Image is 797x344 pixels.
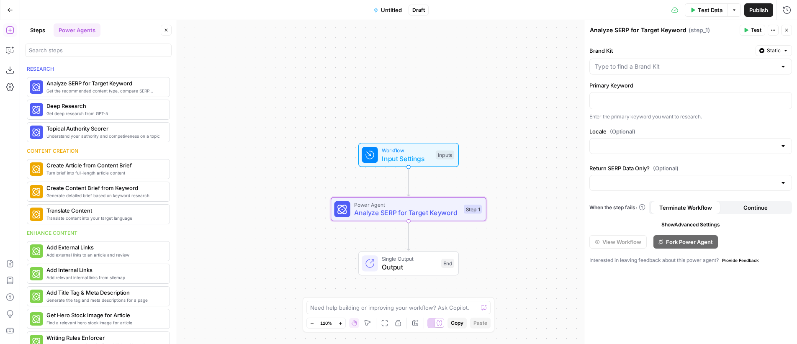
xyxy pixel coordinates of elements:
button: Test Data [685,3,728,17]
span: Add External Links [46,243,163,252]
span: Generate title tag and meta descriptions for a page [46,297,163,303]
g: Edge from step_1 to end [407,221,410,251]
span: Analyze SERP for Target Keyword [354,208,460,218]
span: Copy [451,319,463,327]
button: View Workflow [589,235,647,249]
input: Type to find a Brand Kit [595,62,776,71]
span: Add relevant internal links from sitemap [46,274,163,281]
button: Continue [720,201,790,214]
span: Get Hero Stock Image for Article [46,311,163,319]
span: Paste [473,319,487,327]
span: Create Content Brief from Keyword [46,184,163,192]
div: Step 1 [464,205,482,214]
div: End [441,259,454,268]
label: Brand Kit [589,46,752,55]
div: WorkflowInput SettingsInputs [331,143,486,167]
span: Terminate Workflow [659,203,712,212]
input: Search steps [29,46,168,54]
label: Primary Keyword [589,81,792,90]
p: Enter the primary keyword you want to research. [589,113,792,121]
span: Topical Authority Scorer [46,124,163,133]
span: Fork Power Agent [666,238,713,246]
span: 120% [320,320,332,326]
span: Generate detailed brief based on keyword research [46,192,163,199]
span: Publish [749,6,768,14]
span: Add external links to an article and review [46,252,163,258]
div: Single OutputOutputEnd [331,252,486,276]
div: Enhance content [27,229,170,237]
button: Power Agents [54,23,100,37]
g: Edge from start to step_1 [407,167,410,196]
span: Create Article from Content Brief [46,161,163,169]
label: Locale [589,127,792,136]
span: ( step_1 ) [689,26,710,34]
span: Add Title Tag & Meta Description [46,288,163,297]
span: Get the recommended content type, compare SERP headers, and analyze SERP patterns [46,87,163,94]
span: Continue [743,203,768,212]
span: Static [767,47,781,54]
span: Single Output [382,255,437,263]
div: Research [27,65,170,73]
span: Provide Feedback [722,257,759,264]
div: Power AgentAnalyze SERP for Target KeywordStep 1 [331,197,486,221]
span: Draft [412,6,425,14]
span: Translate content into your target language [46,215,163,221]
span: Untitled [381,6,402,14]
div: Interested in leaving feedback about this power agent? [589,255,792,265]
span: Understand your authority and competiveness on a topic [46,133,163,139]
span: Workflow [382,146,432,154]
button: Steps [25,23,50,37]
span: Get deep research from GPT-5 [46,110,163,117]
span: Test [751,26,761,34]
label: Return SERP Data Only? [589,164,792,172]
button: Paste [470,318,491,329]
span: (Optional) [653,164,679,172]
span: Translate Content [46,206,163,215]
button: Test [740,25,765,36]
span: Find a relevant hero stock image for article [46,319,163,326]
button: Provide Feedback [719,255,762,265]
span: Add Internal Links [46,266,163,274]
button: Untitled [368,3,407,17]
span: Input Settings [382,154,432,164]
div: Content creation [27,147,170,155]
a: When the step fails: [589,204,645,211]
span: Writing Rules Enforcer [46,334,163,342]
span: (Optional) [610,127,635,136]
button: Static [756,45,792,56]
button: Publish [744,3,773,17]
span: Deep Research [46,102,163,110]
textarea: Analyze SERP for Target Keyword [590,26,686,34]
button: Fork Power Agent [653,235,718,249]
span: Turn brief into full-length article content [46,169,163,176]
span: Power Agent [354,200,460,208]
span: View Workflow [602,238,641,246]
span: Analyze SERP for Target Keyword [46,79,163,87]
button: Copy [447,318,467,329]
span: Test Data [698,6,722,14]
span: Show Advanced Settings [661,221,720,228]
span: Output [382,262,437,272]
div: Inputs [436,150,454,159]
